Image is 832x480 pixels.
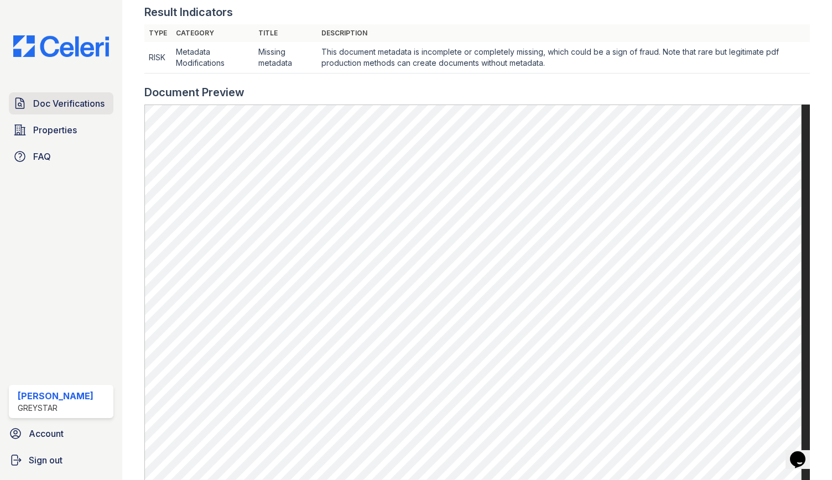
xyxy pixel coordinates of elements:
[33,150,51,163] span: FAQ
[33,97,105,110] span: Doc Verifications
[144,4,233,20] div: Result Indicators
[171,42,254,74] td: Metadata Modifications
[29,453,63,467] span: Sign out
[254,42,316,74] td: Missing metadata
[144,42,171,74] td: RISK
[4,422,118,445] a: Account
[254,24,316,42] th: Title
[144,85,245,100] div: Document Preview
[29,427,64,440] span: Account
[18,389,93,403] div: [PERSON_NAME]
[4,35,118,57] img: CE_Logo_Blue-a8612792a0a2168367f1c8372b55b34899dd931a85d93a1a3d3e32e68fde9ad4.png
[317,42,810,74] td: This document metadata is incomplete or completely missing, which could be a sign of fraud. Note ...
[4,449,118,471] a: Sign out
[9,145,113,168] a: FAQ
[9,119,113,141] a: Properties
[171,24,254,42] th: Category
[18,403,93,414] div: Greystar
[33,123,77,137] span: Properties
[9,92,113,114] a: Doc Verifications
[144,24,171,42] th: Type
[317,24,810,42] th: Description
[786,436,821,469] iframe: chat widget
